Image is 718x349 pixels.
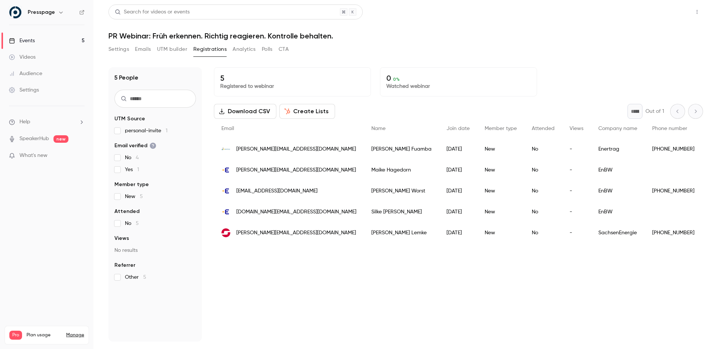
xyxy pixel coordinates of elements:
button: Share [656,4,685,19]
p: Registered to webinar [220,83,365,90]
span: 5 [136,221,139,226]
span: Plan usage [27,332,62,338]
div: Videos [9,53,36,61]
span: 1 [166,128,168,133]
div: - [562,160,591,180]
div: - [562,139,591,160]
span: Join date [447,126,470,131]
span: Referrer [114,262,135,269]
span: 5 [140,194,143,199]
p: Watched webinar [386,83,531,90]
span: Email verified [114,142,156,149]
div: New [477,180,524,201]
button: Polls [262,43,273,55]
img: Presspage [9,6,21,18]
button: UTM builder [157,43,187,55]
h1: PR Webinar: Früh erkennen. Richtig reagieren. Kontrolle behalten. [108,31,703,40]
span: No [125,220,139,227]
div: Settings [9,86,39,94]
div: [DATE] [439,201,477,222]
div: No [524,180,562,201]
p: 0 [386,74,531,83]
span: [PERSON_NAME][EMAIL_ADDRESS][DOMAIN_NAME] [236,229,356,237]
span: [EMAIL_ADDRESS][DOMAIN_NAME] [236,187,317,195]
div: EnBW [591,160,645,180]
span: 1 [137,167,139,172]
span: UTM Source [114,115,145,123]
div: EnBW [591,180,645,201]
button: Registrations [193,43,227,55]
div: [DATE] [439,180,477,201]
span: Company name [598,126,637,131]
div: New [477,222,524,243]
div: New [477,201,524,222]
div: No [524,222,562,243]
span: 0 % [393,77,400,82]
p: 5 [220,74,365,83]
span: Help [19,118,30,126]
div: EnBW [591,201,645,222]
span: Other [125,274,146,281]
span: Email [221,126,234,131]
div: [DATE] [439,160,477,180]
img: enbw.com [221,186,230,195]
div: - [562,222,591,243]
p: Out of 1 [645,108,664,115]
iframe: Noticeable Trigger [76,152,85,159]
div: Enertrag [591,139,645,160]
h1: 5 People [114,73,138,82]
span: new [53,135,68,143]
button: Analytics [233,43,256,55]
div: New [477,139,524,160]
button: Create Lists [279,104,335,119]
div: No [524,160,562,180]
span: Yes [125,166,139,173]
span: No [125,154,139,161]
img: enbw.com [221,207,230,216]
div: Silke [PERSON_NAME] [364,201,439,222]
span: Member type [114,181,149,188]
button: Download CSV [214,104,276,119]
div: [PHONE_NUMBER] [645,222,702,243]
div: Audience [9,70,42,77]
span: Member type [485,126,517,131]
span: 4 [136,155,139,160]
div: SachsenEnergie [591,222,645,243]
span: Pro [9,331,22,340]
span: Phone number [652,126,687,131]
span: New [125,193,143,200]
div: [DATE] [439,139,477,160]
span: [PERSON_NAME][EMAIL_ADDRESS][DOMAIN_NAME] [236,145,356,153]
span: 5 [143,275,146,280]
p: No results [114,247,196,254]
span: [PERSON_NAME][EMAIL_ADDRESS][DOMAIN_NAME] [236,166,356,174]
a: Manage [66,332,84,338]
span: Name [371,126,386,131]
div: [DATE] [439,222,477,243]
div: [PERSON_NAME] Fuamba [364,139,439,160]
div: No [524,201,562,222]
span: Views [114,235,129,242]
section: facet-groups [114,115,196,281]
div: - [562,201,591,222]
div: - [562,180,591,201]
span: What's new [19,152,47,160]
span: personal-invite [125,127,168,135]
div: New [477,160,524,180]
div: Events [9,37,35,44]
div: [PERSON_NAME] Worst [364,180,439,201]
div: [PHONE_NUMBER] [645,180,702,201]
img: enertrag.com [221,145,230,154]
span: Attended [114,208,139,215]
span: [DOMAIN_NAME][EMAIL_ADDRESS][DOMAIN_NAME] [236,208,356,216]
div: Search for videos or events [115,8,190,16]
button: Emails [135,43,151,55]
img: enbw.com [221,166,230,174]
div: No [524,139,562,160]
img: sachsenenergie.de [221,228,230,237]
div: [PERSON_NAME] Lemke [364,222,439,243]
button: CTA [279,43,289,55]
a: SpeakerHub [19,135,49,143]
div: [PHONE_NUMBER] [645,139,702,160]
h6: Presspage [28,9,55,16]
